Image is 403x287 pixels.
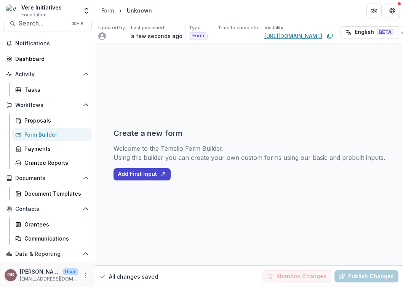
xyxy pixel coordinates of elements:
svg: avatar [98,32,106,40]
div: Payments [24,145,86,153]
img: Vere Initiatives [6,5,18,17]
button: Get Help [385,3,400,18]
button: Copy link [325,32,334,41]
button: Open entity switcher [81,3,92,18]
div: Unknown [127,6,152,14]
span: Documents [15,175,80,182]
a: Proposals [12,114,92,127]
a: Form [98,5,117,16]
div: ⌘ + K [70,19,85,28]
span: Workflows [15,102,80,108]
div: Vere Initiatives [21,3,62,11]
p: [EMAIL_ADDRESS][DOMAIN_NAME] [20,276,78,282]
span: Form [192,33,204,38]
button: Open Documents [3,172,92,184]
span: Notifications [15,40,89,47]
nav: breadcrumb [98,5,155,16]
a: Tasks [12,83,92,96]
a: Payments [12,142,92,155]
div: Form Builder [24,131,86,139]
span: Contacts [15,206,80,212]
span: Data & Reporting [15,251,80,257]
p: Time to complete [218,24,258,31]
h3: Create a new form [114,129,182,138]
a: Communications [12,232,92,245]
span: Search... [19,20,67,27]
a: Grantee Reports [12,156,92,169]
a: Grantees [12,218,92,231]
button: Add First Input [114,168,171,180]
button: More [81,271,90,280]
div: Grantee Reports [24,159,86,167]
p: Using this builder you can create your own custom forms using our basic and prebuilt inputs. [114,153,385,162]
p: a few seconds ago [131,32,182,40]
button: Open Workflows [3,99,92,111]
p: Type [189,24,201,31]
button: Publish Changes [334,270,398,282]
p: All changes saved [109,273,158,281]
span: Foundation [21,11,46,18]
button: Abandon Changes [262,270,331,282]
p: Updated by [98,24,125,31]
span: Activity [15,71,80,78]
div: Proposals [24,116,86,124]
div: Grace Brown [7,273,14,277]
button: Open Contacts [3,203,92,215]
button: Search... [3,16,92,31]
div: Communications [24,234,86,242]
p: User [62,268,78,275]
div: Form [101,6,114,14]
div: Grantees [24,220,86,228]
button: Notifications [3,37,92,49]
div: Dashboard [15,55,86,63]
button: Open Data & Reporting [3,248,92,260]
p: [PERSON_NAME] [20,268,59,276]
p: Last published [131,24,164,31]
a: Document Templates [12,187,92,200]
button: Open Activity [3,68,92,80]
div: Document Templates [24,190,86,198]
button: Partners [366,3,382,18]
a: [URL][DOMAIN_NAME] [264,32,322,40]
button: English BETA [341,26,398,38]
a: Dashboard [3,53,92,65]
p: Welcome to the Temelio Form Builder. [114,144,385,153]
div: Tasks [24,86,86,94]
a: Form Builder [12,128,92,141]
p: Visibility [264,24,283,31]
